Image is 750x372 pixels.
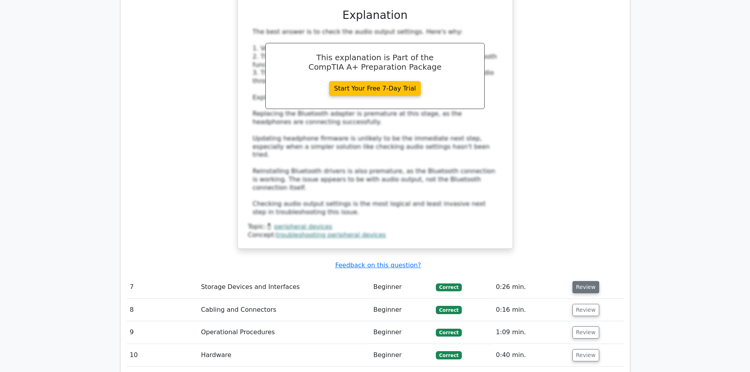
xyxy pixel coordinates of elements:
[370,321,433,344] td: Beginner
[253,28,498,216] div: The best answer is to check the audio output settings. Here's why: 1. Volume is already confirmed...
[493,344,569,366] td: 0:40 min.
[127,276,198,298] td: 7
[572,304,599,316] button: Review
[370,299,433,321] td: Beginner
[127,299,198,321] td: 8
[127,321,198,344] td: 9
[436,351,461,359] span: Correct
[436,306,461,314] span: Correct
[370,344,433,366] td: Beginner
[248,223,502,231] div: Topic:
[572,349,599,361] button: Review
[493,299,569,321] td: 0:16 min.
[276,231,386,239] a: troubleshooting peripheral devices
[436,329,461,337] span: Correct
[198,276,370,298] td: Storage Devices and Interfaces
[253,9,498,22] h3: Explanation
[274,223,332,230] a: peripheral devices
[370,276,433,298] td: Beginner
[248,231,502,239] div: Concept:
[572,281,599,293] button: Review
[329,81,421,96] a: Start Your Free 7-Day Trial
[493,321,569,344] td: 1:09 min.
[493,276,569,298] td: 0:26 min.
[572,326,599,339] button: Review
[335,261,421,269] a: Feedback on this question?
[436,283,461,291] span: Correct
[198,344,370,366] td: Hardware
[198,299,370,321] td: Cabling and Connectors
[127,344,198,366] td: 10
[198,321,370,344] td: Operational Procedures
